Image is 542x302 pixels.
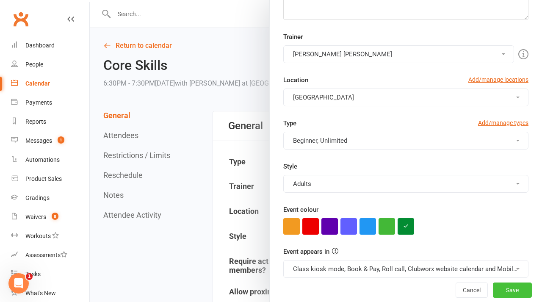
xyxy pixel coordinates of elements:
[478,118,528,127] a: Add/manage types
[283,118,296,128] label: Type
[10,8,31,30] a: Clubworx
[25,61,43,68] div: People
[11,74,89,93] a: Calendar
[11,169,89,188] a: Product Sales
[25,80,50,87] div: Calendar
[283,45,514,63] button: [PERSON_NAME] [PERSON_NAME]
[8,273,29,294] iframe: Intercom live chat
[11,150,89,169] a: Automations
[25,194,50,201] div: Gradings
[11,131,89,150] a: Messages 1
[58,136,64,144] span: 1
[25,137,52,144] div: Messages
[11,36,89,55] a: Dashboard
[25,252,67,258] div: Assessments
[283,89,528,106] button: [GEOGRAPHIC_DATA]
[283,247,329,257] label: Event appears in
[11,188,89,208] a: Gradings
[283,75,308,85] label: Location
[293,94,354,101] span: [GEOGRAPHIC_DATA]
[11,93,89,112] a: Payments
[456,283,488,298] button: Cancel
[11,55,89,74] a: People
[52,213,58,220] span: 8
[11,265,89,284] a: Tasks
[25,233,51,239] div: Workouts
[26,273,33,280] span: 1
[25,175,62,182] div: Product Sales
[25,290,56,296] div: What's New
[25,271,41,277] div: Tasks
[283,161,297,172] label: Style
[25,99,52,106] div: Payments
[25,118,46,125] div: Reports
[283,175,528,193] button: Adults
[283,132,528,150] button: Beginner, Unlimited
[25,156,60,163] div: Automations
[11,246,89,265] a: Assessments
[11,208,89,227] a: Waivers 8
[11,112,89,131] a: Reports
[11,227,89,246] a: Workouts
[25,213,46,220] div: Waivers
[283,260,528,278] button: Class kiosk mode, Book & Pay, Roll call, Clubworx website calendar and Mobile app
[283,205,318,215] label: Event colour
[493,283,532,298] button: Save
[283,32,303,42] label: Trainer
[468,75,528,84] a: Add/manage locations
[25,42,55,49] div: Dashboard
